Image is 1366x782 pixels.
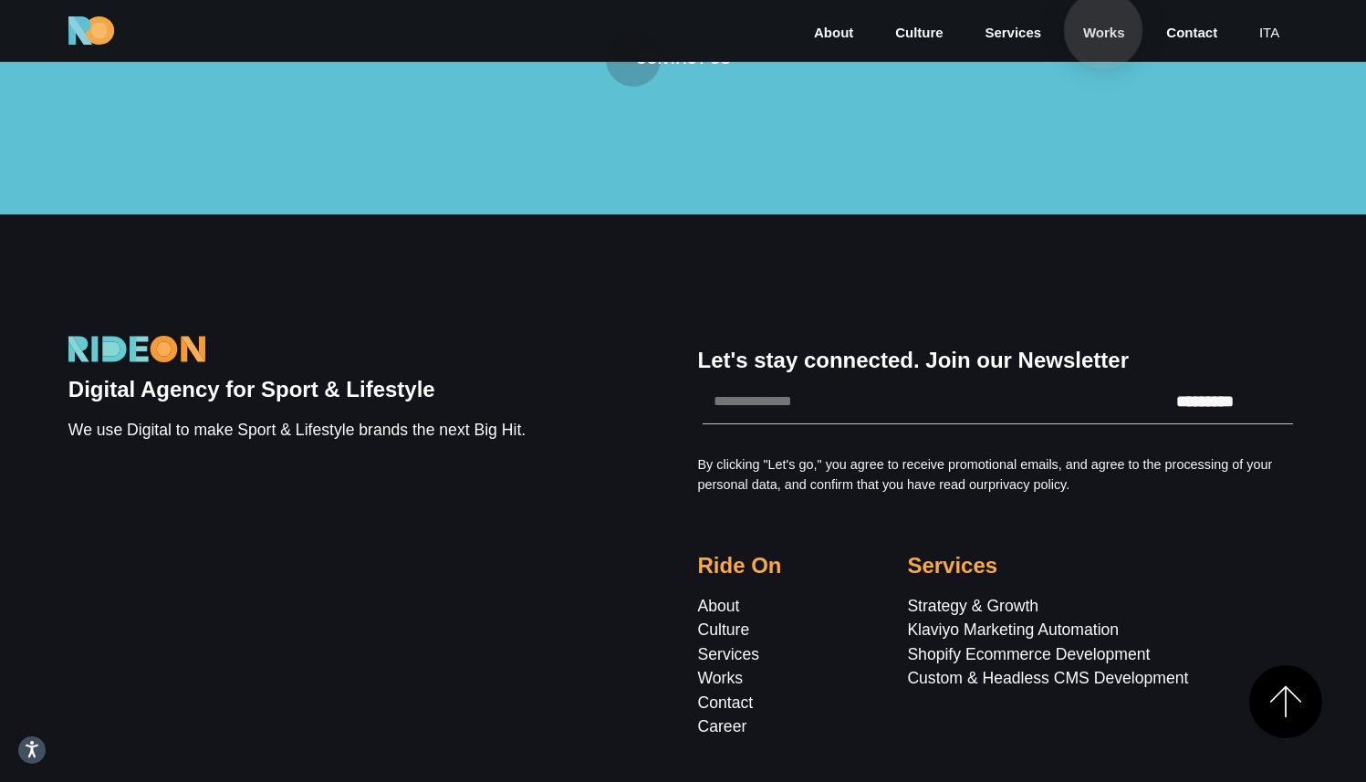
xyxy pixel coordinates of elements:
[606,47,761,68] a: Contact us
[698,669,744,687] a: Works
[1257,23,1281,44] a: ita
[907,645,1150,663] a: Shopify Ecommerce Development
[907,597,1038,615] a: Strategy & Growth
[698,693,754,712] a: Contact
[698,597,740,615] a: About
[907,620,1119,639] a: Klaviyo Marketing Automation
[907,553,1298,579] h5: Services
[907,669,1188,687] a: Custom & Headless CMS Development
[988,477,1066,492] a: privacy policy
[68,336,205,362] img: Logo
[983,23,1043,44] a: Services
[1081,23,1127,44] a: Works
[698,455,1298,495] p: By clicking "Let's go," you agree to receive promotional emails, and agree to the processing of y...
[698,645,759,663] a: Services
[893,23,945,44] a: Culture
[1164,23,1219,44] a: Contact
[68,377,564,403] h5: Digital Agency for Sport & Lifestyle
[68,418,564,442] p: We use Digital to make Sport & Lifestyle brands the next Big Hit.
[698,717,747,735] a: Career
[68,16,114,46] img: Ride On Agency
[812,23,855,44] a: About
[698,553,879,579] h5: Ride On
[698,620,750,639] a: Culture
[698,348,1298,374] h5: Let's stay connected. Join our Newsletter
